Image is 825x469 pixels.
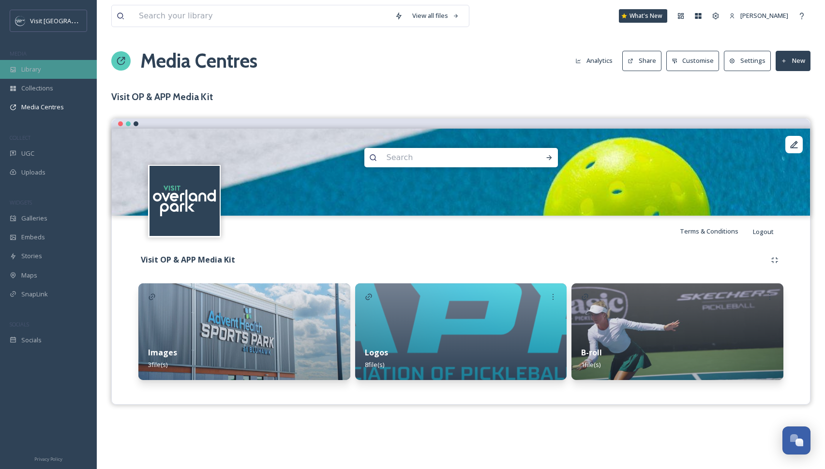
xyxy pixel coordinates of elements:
a: Analytics [570,51,622,70]
span: Library [21,65,41,74]
span: Collections [21,84,53,93]
span: COLLECT [10,134,30,141]
span: Media Centres [21,103,64,112]
img: c3es6xdrejuflcaqpovn.png [150,166,220,236]
img: c3es6xdrejuflcaqpovn.png [15,16,25,26]
span: Logout [753,227,774,236]
button: Share [622,51,661,71]
a: View all files [407,6,464,25]
button: Customise [666,51,720,71]
img: 4fbb00e6-d1d0-4001-8b24-ef1a41999706.jpg [355,283,567,380]
span: WIDGETS [10,199,32,206]
span: Visit [GEOGRAPHIC_DATA] [30,16,105,25]
img: 1e0353bc-43b7-4375-177a-6f38038a5628.jpg [112,129,810,216]
span: 1 file(s) [581,360,600,369]
span: Galleries [21,214,47,223]
span: Maps [21,271,37,280]
a: Settings [724,51,776,71]
span: 8 file(s) [365,360,384,369]
strong: Logos [365,347,388,358]
img: 0b0059c6-3305-4b4f-9fb6-0eb8267f399a.jpg [571,283,783,380]
span: Socials [21,336,42,345]
button: New [776,51,810,71]
a: [PERSON_NAME] [724,6,793,25]
span: Privacy Policy [34,456,62,462]
strong: B-roll [581,347,602,358]
h3: Visit OP & APP Media Kit [111,90,810,104]
span: SnapLink [21,290,48,299]
img: f9831a55-5d56-4a10-b55f-099878d6fe7f.jpg [138,283,350,380]
input: Search your library [134,5,390,27]
button: Open Chat [782,426,810,454]
span: Embeds [21,233,45,242]
a: Terms & Conditions [680,225,753,237]
span: Stories [21,251,42,261]
span: UGC [21,149,34,158]
span: MEDIA [10,50,27,57]
button: Settings [724,51,771,71]
span: SOCIALS [10,321,29,328]
span: Terms & Conditions [680,227,738,235]
input: Search [382,147,514,168]
a: Media Centres [140,46,257,75]
strong: Images [148,347,177,358]
span: 3 file(s) [148,360,167,369]
button: Analytics [570,51,617,70]
strong: Visit OP & APP Media Kit [141,254,235,265]
a: Privacy Policy [34,453,62,464]
span: [PERSON_NAME] [740,11,788,20]
a: Customise [666,51,724,71]
span: Uploads [21,168,45,177]
a: What's New [619,9,667,23]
